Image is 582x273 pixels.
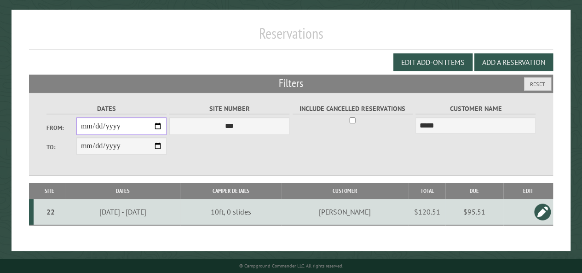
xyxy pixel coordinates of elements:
th: Site [34,183,65,199]
label: Customer Name [415,104,536,114]
label: From: [46,123,76,132]
button: Edit Add-on Items [393,53,473,71]
label: Include Cancelled Reservations [293,104,413,114]
th: Dates [65,183,180,199]
button: Reset [524,77,551,91]
label: Dates [46,104,167,114]
th: Total [409,183,445,199]
th: Due [445,183,503,199]
td: $95.51 [445,199,503,225]
h1: Reservations [29,24,553,50]
label: Site Number [169,104,289,114]
label: To: [46,143,76,151]
td: $120.51 [409,199,445,225]
button: Add a Reservation [474,53,553,71]
td: 10ft, 0 slides [180,199,281,225]
small: © Campground Commander LLC. All rights reserved. [239,263,343,269]
td: [PERSON_NAME] [281,199,409,225]
h2: Filters [29,75,553,92]
th: Camper Details [180,183,281,199]
th: Edit [503,183,553,199]
div: 22 [37,207,63,216]
div: [DATE] - [DATE] [66,207,179,216]
th: Customer [281,183,409,199]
